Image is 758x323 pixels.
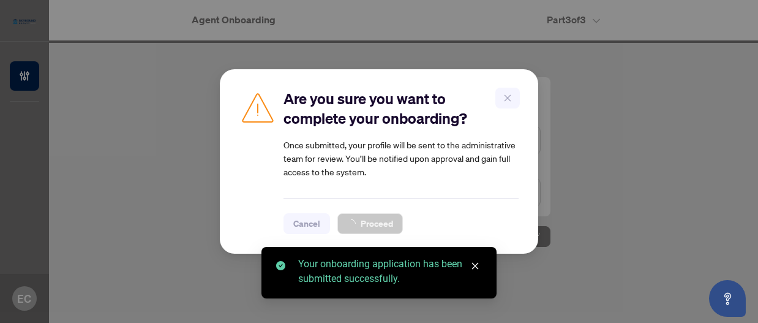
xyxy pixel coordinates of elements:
[468,259,482,273] a: Close
[298,257,482,286] div: Your onboarding application has been submitted successfully.
[283,213,330,234] button: Cancel
[709,280,746,317] button: Open asap
[471,262,479,270] span: close
[283,89,519,128] h2: Are you sure you want to complete your onboarding?
[283,138,519,178] article: Once submitted, your profile will be sent to the administrative team for review. You’ll be notifi...
[276,261,285,270] span: check-circle
[337,213,403,234] button: Proceed
[239,89,276,126] img: Caution Icon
